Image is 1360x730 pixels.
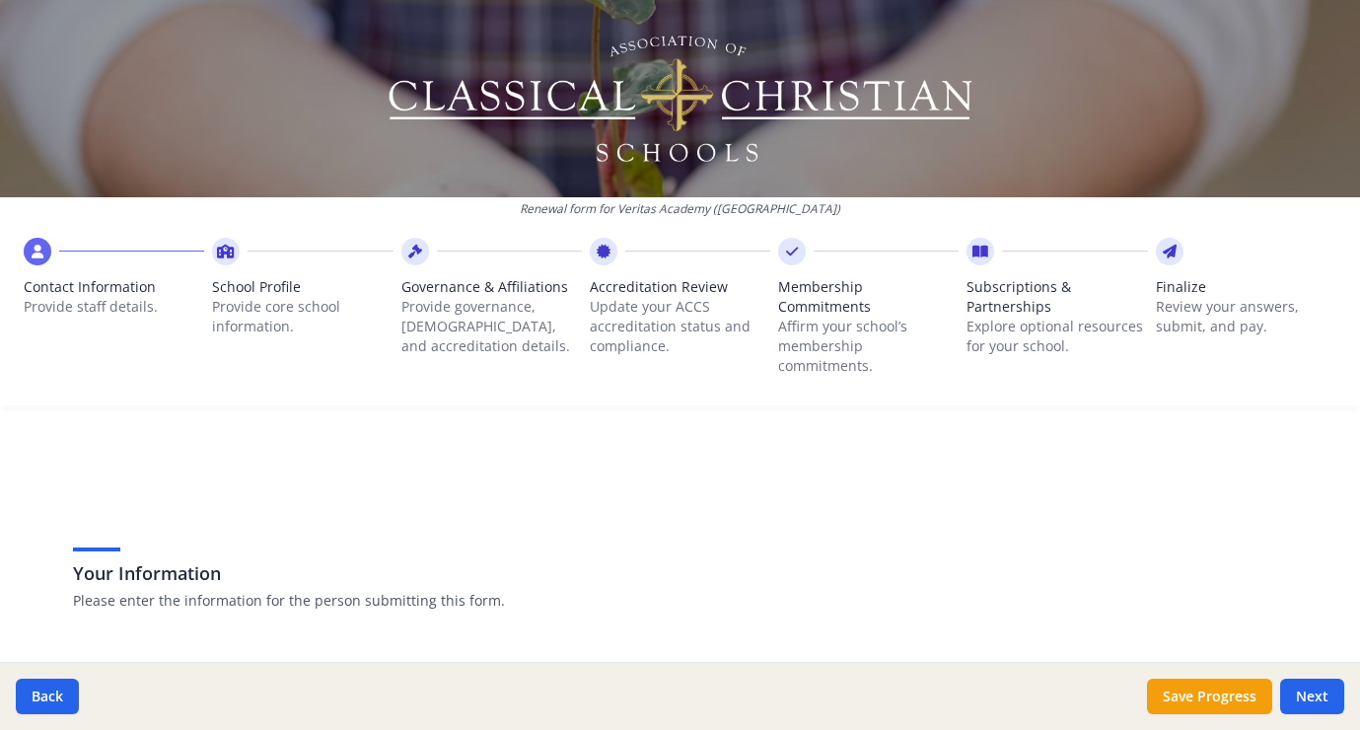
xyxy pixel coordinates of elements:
p: Provide staff details. [24,297,204,317]
span: School Profile [212,277,393,297]
span: Governance & Affiliations [401,277,582,297]
button: Save Progress [1147,679,1272,714]
span: Membership Commitments [778,277,959,317]
span: Finalize [1156,277,1336,297]
p: Update your ACCS accreditation status and compliance. [590,297,770,356]
img: Logo [385,30,975,168]
h3: Your Information [73,559,1288,587]
span: Subscriptions & Partnerships [966,277,1147,317]
span: Accreditation Review [590,277,770,297]
button: Next [1280,679,1344,714]
span: Contact Information [24,277,204,297]
p: Review your answers, submit, and pay. [1156,297,1336,336]
p: Please enter the information for the person submitting this form. [73,591,1288,611]
p: Affirm your school’s membership commitments. [778,317,959,376]
p: Explore optional resources for your school. [966,317,1147,356]
button: Back [16,679,79,714]
p: Provide core school information. [212,297,393,336]
p: Provide governance, [DEMOGRAPHIC_DATA], and accreditation details. [401,297,582,356]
